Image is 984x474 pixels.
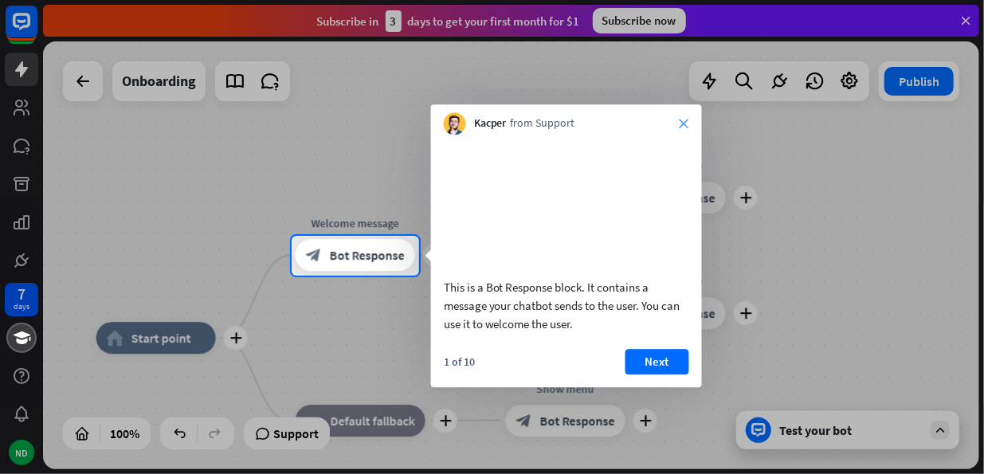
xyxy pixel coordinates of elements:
[330,248,405,264] span: Bot Response
[444,355,475,369] div: 1 of 10
[511,116,575,132] span: from Support
[13,6,61,54] button: Open LiveChat chat widget
[306,248,322,264] i: block_bot_response
[625,349,689,374] button: Next
[444,278,689,333] div: This is a Bot Response block. It contains a message your chatbot sends to the user. You can use i...
[680,119,689,128] i: close
[474,116,507,132] span: Kacper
